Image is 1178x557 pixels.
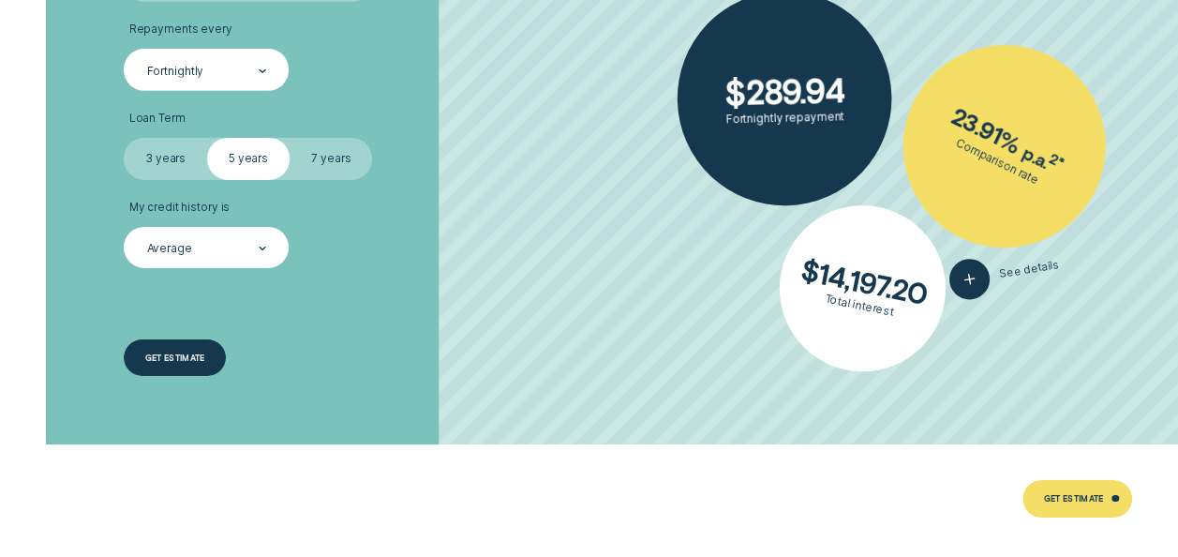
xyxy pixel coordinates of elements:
[946,245,1062,304] button: See details
[1022,480,1132,518] a: Get Estimate
[998,258,1060,281] span: See details
[147,242,192,256] div: Average
[129,23,232,37] span: Repayments every
[207,138,290,179] label: 5 years
[129,201,231,215] span: My credit history is
[145,354,205,362] div: Get estimate
[129,112,186,126] span: Loan Term
[290,138,372,179] label: 7 years
[147,64,204,78] div: Fortnightly
[124,339,225,377] a: Get estimate
[124,138,206,179] label: 3 years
